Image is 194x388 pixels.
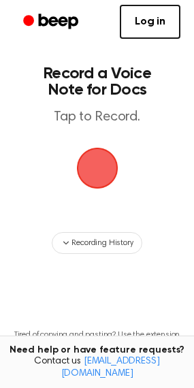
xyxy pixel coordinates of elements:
img: Beep Logo [77,148,118,189]
span: Recording History [71,237,133,249]
h1: Record a Voice Note for Docs [25,65,169,98]
a: Beep [14,9,91,35]
span: Contact us [8,356,186,380]
a: [EMAIL_ADDRESS][DOMAIN_NAME] [61,357,160,378]
button: Recording History [52,232,142,254]
p: Tired of copying and pasting? Use the extension to automatically insert your recordings. [11,330,183,351]
p: Tap to Record. [25,109,169,126]
a: Log in [120,5,180,39]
